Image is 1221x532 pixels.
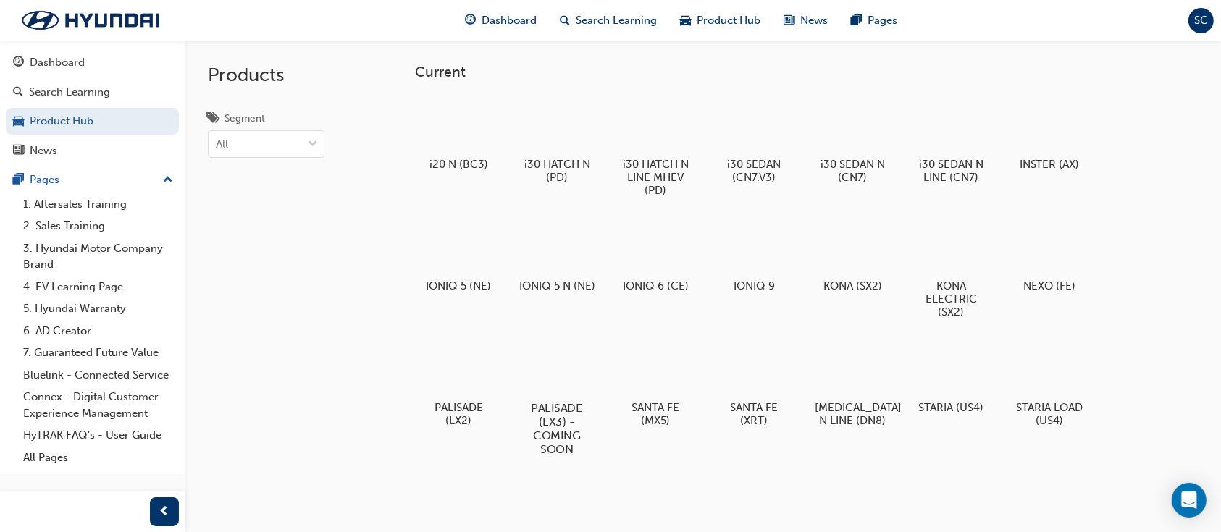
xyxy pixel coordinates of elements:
a: All Pages [17,447,179,469]
a: IONIQ 5 (NE) [415,214,502,297]
button: Pages [6,166,179,193]
img: Trak [7,5,174,35]
h5: PALISADE (LX2) [421,401,497,427]
a: 6. AD Creator [17,320,179,342]
span: guage-icon [465,12,476,30]
span: Product Hub [697,12,760,29]
span: prev-icon [159,503,170,521]
h5: i30 HATCH N LINE MHEV (PD) [618,158,694,197]
h5: i30 SEDAN (CN7.V3) [716,158,792,184]
h5: i30 SEDAN N (CN7) [815,158,891,184]
a: i30 HATCH N (PD) [513,92,600,189]
span: Dashboard [482,12,537,29]
span: News [800,12,828,29]
div: All [216,136,228,153]
a: PALISADE (LX2) [415,335,502,432]
a: 2. Sales Training [17,215,179,237]
a: Connex - Digital Customer Experience Management [17,386,179,424]
a: i30 HATCH N LINE MHEV (PD) [612,92,699,202]
span: car-icon [680,12,691,30]
a: 7. Guaranteed Future Value [17,342,179,364]
a: Dashboard [6,49,179,76]
a: pages-iconPages [839,6,909,35]
a: [MEDICAL_DATA] N LINE (DN8) [809,335,896,432]
span: car-icon [13,115,24,128]
h5: STARIA (US4) [913,401,989,414]
a: HyTRAK FAQ's - User Guide [17,424,179,447]
span: search-icon [13,86,23,99]
h5: i30 SEDAN N LINE (CN7) [913,158,989,184]
h5: SANTA FE (XRT) [716,401,792,427]
h5: INSTER (AX) [1012,158,1088,171]
a: i20 N (BC3) [415,92,502,176]
a: STARIA (US4) [907,335,994,419]
h5: [MEDICAL_DATA] N LINE (DN8) [815,401,891,427]
div: Dashboard [30,54,85,71]
h2: Products [208,64,324,87]
button: DashboardSearch LearningProduct HubNews [6,46,179,166]
div: Pages [30,172,59,188]
h5: KONA ELECTRIC (SX2) [913,279,989,318]
a: NEXO (FE) [1006,214,1093,297]
div: Open Intercom Messenger [1172,483,1207,518]
span: pages-icon [13,174,24,187]
a: 3. Hyundai Motor Company Brand [17,237,179,276]
span: Search Learning [576,12,657,29]
a: 4. EV Learning Page [17,276,179,298]
a: IONIQ 6 (CE) [612,214,699,297]
div: News [30,143,57,159]
h5: IONIQ 5 (NE) [421,279,497,292]
a: KONA ELECTRIC (SX2) [907,214,994,324]
a: News [6,138,179,164]
span: news-icon [784,12,794,30]
h5: PALISADE (LX3) - COMING SOON [517,401,597,456]
h3: Current [415,64,1198,80]
a: i30 SEDAN (CN7.V3) [710,92,797,189]
a: guage-iconDashboard [453,6,548,35]
a: i30 SEDAN N LINE (CN7) [907,92,994,189]
h5: KONA (SX2) [815,279,891,292]
h5: IONIQ 6 (CE) [618,279,694,292]
a: SANTA FE (MX5) [612,335,699,432]
h5: i30 HATCH N (PD) [519,158,595,184]
h5: IONIQ 9 [716,279,792,292]
a: search-iconSearch Learning [548,6,668,35]
a: 1. Aftersales Training [17,193,179,216]
span: pages-icon [851,12,862,30]
a: SANTA FE (XRT) [710,335,797,432]
h5: STARIA LOAD (US4) [1012,401,1088,427]
span: down-icon [308,135,318,154]
span: SC [1194,12,1208,29]
span: tags-icon [208,113,219,126]
span: up-icon [163,171,173,190]
a: news-iconNews [772,6,839,35]
a: i30 SEDAN N (CN7) [809,92,896,189]
a: STARIA LOAD (US4) [1006,335,1093,432]
h5: i20 N (BC3) [421,158,497,171]
span: Pages [868,12,897,29]
a: PALISADE (LX3) - COMING SOON [513,335,600,458]
a: 5. Hyundai Warranty [17,297,179,320]
a: Product Hub [6,108,179,135]
a: IONIQ 9 [710,214,797,297]
h5: SANTA FE (MX5) [618,401,694,427]
div: Search Learning [29,84,110,101]
button: SC [1188,8,1214,33]
a: Bluelink - Connected Service [17,364,179,387]
a: car-iconProduct Hub [668,6,772,35]
span: guage-icon [13,56,24,69]
span: news-icon [13,145,24,158]
div: Segment [225,111,265,126]
a: IONIQ 5 N (NE) [513,214,600,297]
a: Search Learning [6,79,179,106]
span: search-icon [560,12,570,30]
h5: NEXO (FE) [1012,279,1088,292]
h5: IONIQ 5 N (NE) [519,279,595,292]
a: INSTER (AX) [1006,92,1093,176]
a: KONA (SX2) [809,214,896,297]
